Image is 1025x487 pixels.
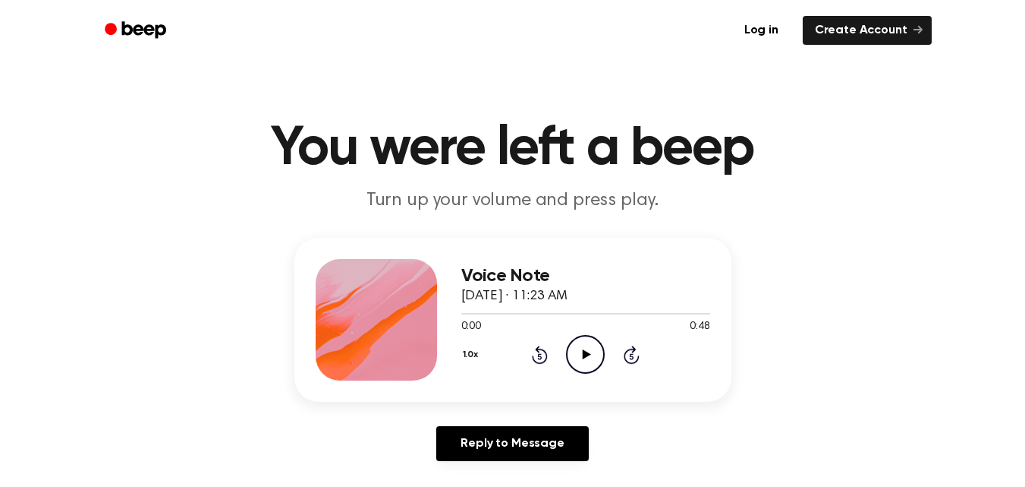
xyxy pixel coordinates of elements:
[461,289,568,303] span: [DATE] · 11:23 AM
[436,426,588,461] a: Reply to Message
[222,188,804,213] p: Turn up your volume and press play.
[94,16,180,46] a: Beep
[461,342,484,368] button: 1.0x
[729,13,794,48] a: Log in
[461,266,710,286] h3: Voice Note
[124,122,901,176] h1: You were left a beep
[690,319,709,335] span: 0:48
[461,319,481,335] span: 0:00
[803,16,932,45] a: Create Account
